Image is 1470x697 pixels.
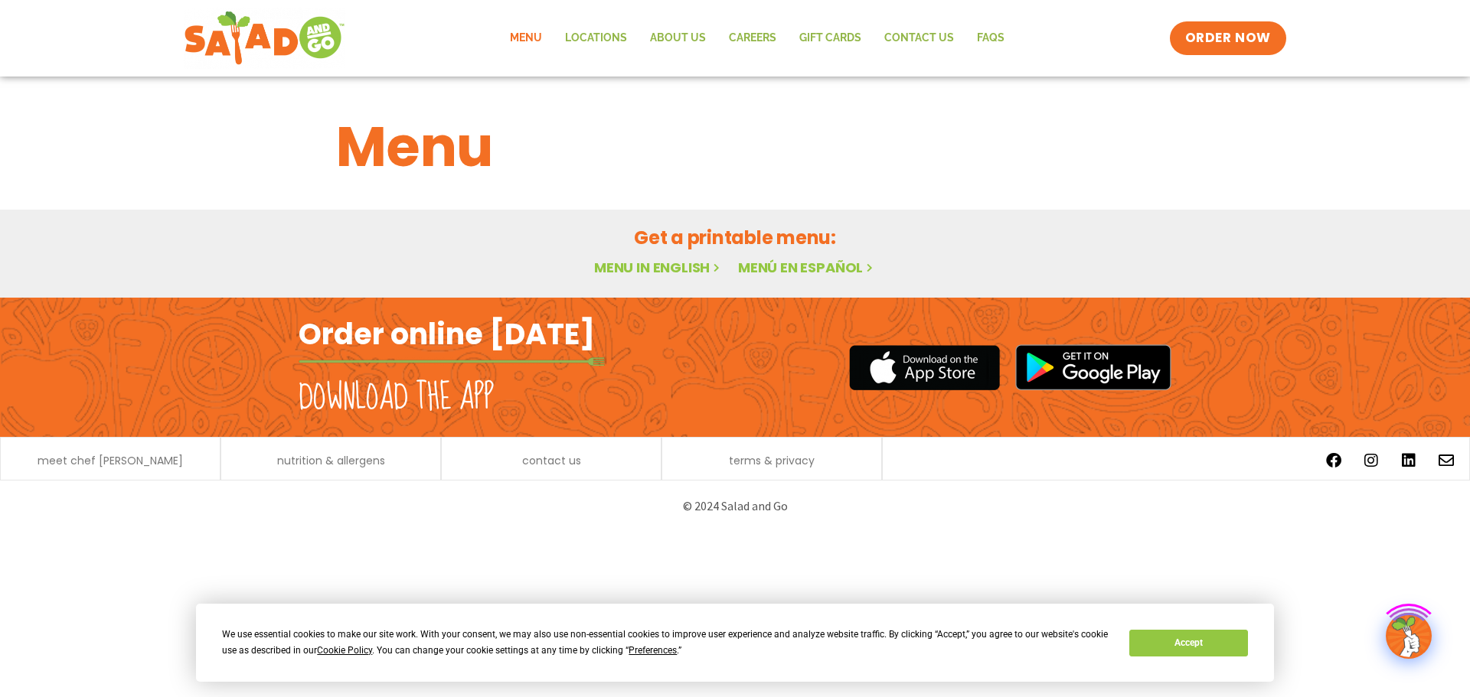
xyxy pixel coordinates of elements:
h1: Menu [336,106,1134,188]
a: nutrition & allergens [277,455,385,466]
a: GIFT CARDS [788,21,873,56]
span: Preferences [629,645,677,656]
a: FAQs [965,21,1016,56]
a: terms & privacy [729,455,815,466]
img: new-SAG-logo-768×292 [184,8,345,69]
div: Cookie Consent Prompt [196,604,1274,682]
a: Menú en español [738,258,876,277]
h2: Get a printable menu: [336,224,1134,251]
h2: Order online [DATE] [299,315,595,353]
a: ORDER NOW [1170,21,1286,55]
img: fork [299,357,605,366]
a: Careers [717,21,788,56]
span: Cookie Policy [317,645,372,656]
a: contact us [522,455,581,466]
h2: Download the app [299,376,494,419]
img: google_play [1015,344,1171,390]
button: Accept [1129,630,1247,656]
a: About Us [639,21,717,56]
a: Contact Us [873,21,965,56]
img: appstore [849,343,1000,392]
span: ORDER NOW [1185,29,1271,47]
a: Locations [554,21,639,56]
a: meet chef [PERSON_NAME] [38,455,183,466]
nav: Menu [498,21,1016,56]
a: Menu [498,21,554,56]
a: Menu in English [594,258,723,277]
div: We use essential cookies to make our site work. With your consent, we may also use non-essential ... [222,627,1111,659]
p: © 2024 Salad and Go [306,496,1164,516]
